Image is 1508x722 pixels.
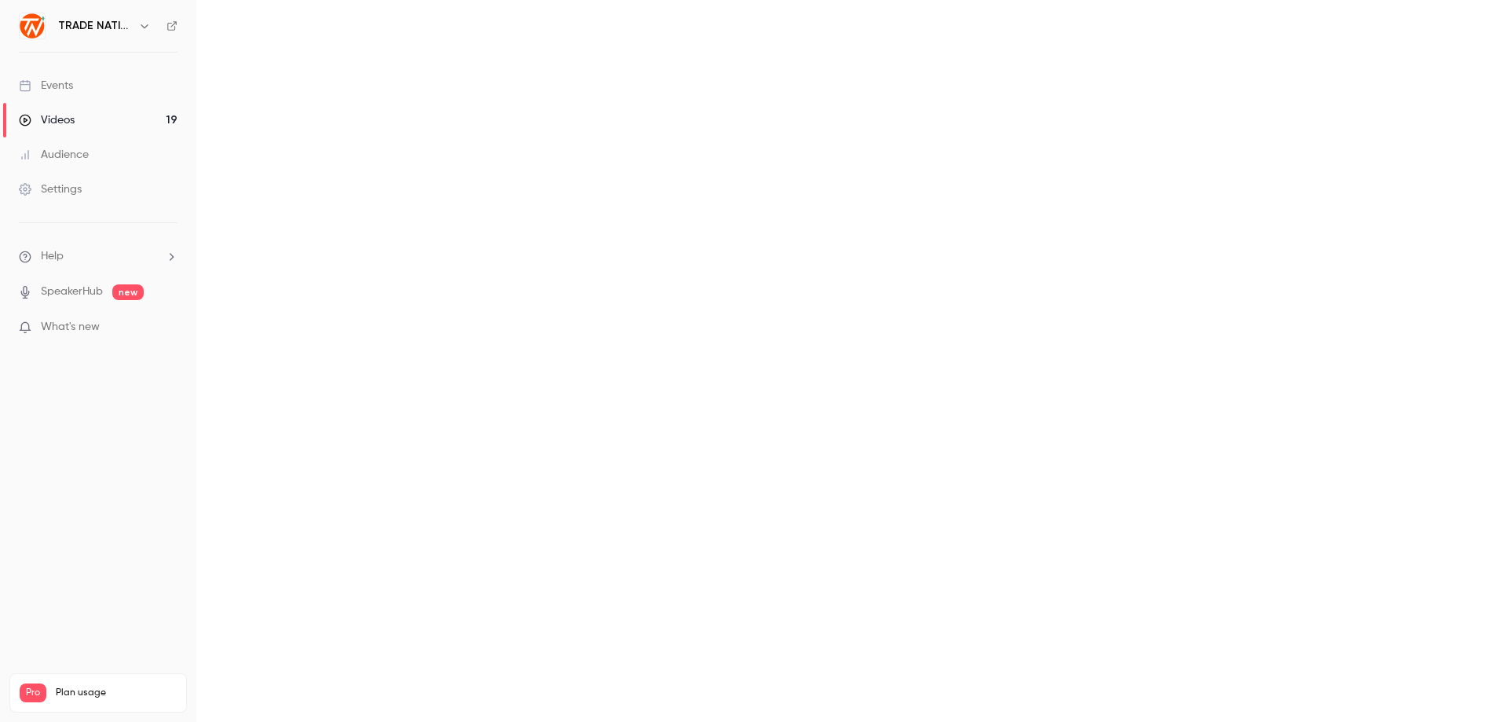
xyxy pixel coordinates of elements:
[19,78,73,93] div: Events
[58,18,132,34] h6: TRADE NATION
[56,687,177,699] span: Plan usage
[159,321,178,335] iframe: Noticeable Trigger
[19,181,82,197] div: Settings
[20,684,46,702] span: Pro
[19,112,75,128] div: Videos
[19,248,178,265] li: help-dropdown-opener
[112,284,144,300] span: new
[20,13,45,38] img: TRADE NATION
[41,284,103,300] a: SpeakerHub
[41,319,100,335] span: What's new
[19,147,89,163] div: Audience
[41,248,64,265] span: Help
